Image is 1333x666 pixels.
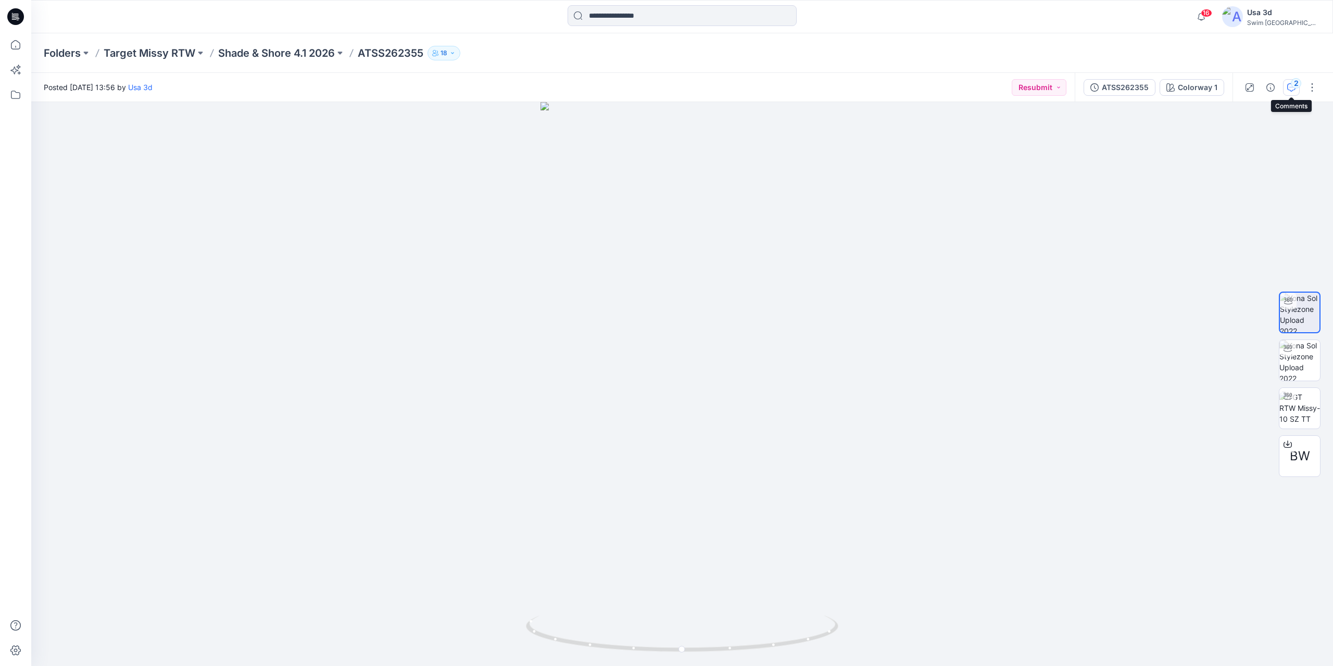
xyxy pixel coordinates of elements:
button: 18 [427,46,460,60]
span: Posted [DATE] 13:56 by [44,82,153,93]
div: Usa 3d [1247,6,1320,19]
button: 2 [1283,79,1300,96]
div: Swim [GEOGRAPHIC_DATA] [1247,19,1320,27]
div: Colorway 1 [1178,82,1217,93]
span: 16 [1201,9,1212,17]
a: Target Missy RTW [104,46,195,60]
p: 18 [441,47,447,59]
a: Usa 3d [128,83,153,92]
button: Colorway 1 [1160,79,1224,96]
div: ATSS262355 [1102,82,1149,93]
img: avatar [1222,6,1243,27]
img: Kona Sol Stylezone Upload 2022 [1279,340,1320,381]
span: BW [1290,447,1310,466]
a: Shade & Shore 4.1 2026 [218,46,335,60]
button: Details [1262,79,1279,96]
a: Folders [44,46,81,60]
img: Kona Sol Stylezone Upload 2022 [1280,293,1319,332]
div: 2 [1291,78,1301,89]
button: ATSS262355 [1084,79,1155,96]
p: ATSS262355 [358,46,423,60]
img: TGT RTW Missy-10 SZ TT [1279,392,1320,424]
